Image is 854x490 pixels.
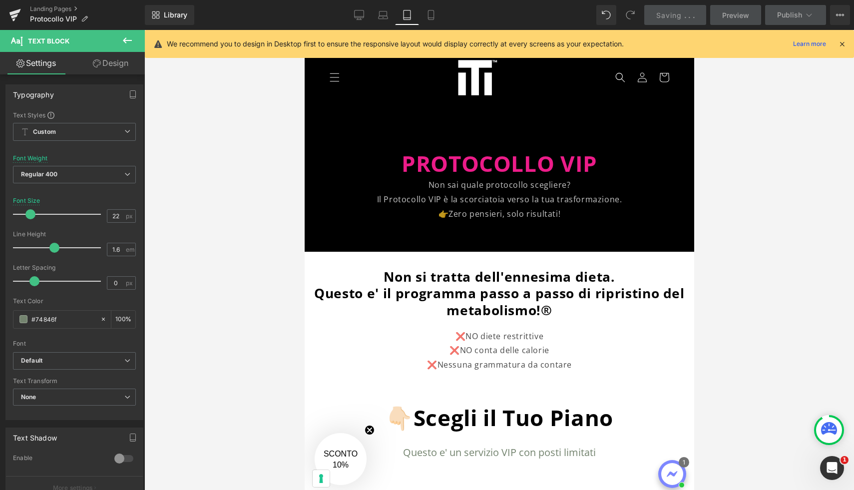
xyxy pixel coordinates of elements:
div: Text Transform [13,378,136,385]
b: Regular 400 [21,170,58,178]
div: Text Styles [13,111,136,119]
p: ❌Nessuna grammatura da contare [100,328,290,342]
iframe: Intercom live chat [820,456,844,480]
div: Typography [13,85,54,99]
a: Landing Pages [30,5,145,13]
div: % [111,311,135,328]
input: Color [31,314,95,325]
button: Open chatbox [354,430,382,458]
p: ❌NO diete restrittive ❌NO conta delle calorie [100,299,290,328]
button: Publish [765,5,826,25]
span: 🔥RISVEGLIA IL TUO METABOLISMO🔥 [123,4,267,14]
div: Font [13,340,136,347]
summary: Menu [19,36,41,58]
summary: Cerca [305,36,327,58]
span: Saving [656,11,682,19]
img: modelsupps [153,28,193,66]
a: Design [74,52,147,74]
span: Non si tratta dell'ennesima dieta. [79,238,310,256]
div: Enable [13,454,104,465]
button: Le tue preferenze relative al consenso per le tecnologie di tracciamento [8,440,25,457]
button: Redo [620,5,640,25]
div: Text Shadow [13,428,57,442]
div: Font Size [13,197,40,204]
a: Laptop [371,5,395,25]
span: Publish [777,11,802,19]
p: Questo e' un servizio VIP con posti limitati [22,415,367,431]
a: Desktop [347,5,371,25]
button: Undo [596,5,616,25]
span: px [126,213,134,219]
b: Custom [33,128,56,136]
span: PROTOCOLLO VIP [97,118,293,148]
div: Line Height [13,231,136,238]
span: Library [164,10,187,19]
span: em [126,246,134,253]
i: Default [21,357,42,365]
div: Letter Spacing [13,264,136,271]
div: 1 [374,427,385,438]
span: . [684,11,686,19]
span: px [126,280,134,286]
b: None [21,393,36,401]
span: 1 [841,456,849,464]
span: Protocollo VIP [30,15,77,23]
div: Text Color [13,298,136,305]
span: Preview [722,10,749,20]
p: We recommend you to design in Desktop first to ensure the responsive layout would display correct... [167,38,624,49]
a: Mobile [419,5,443,25]
a: Tablet [395,5,419,25]
button: More [830,5,850,25]
a: Preview [710,5,761,25]
div: Font Weight [13,155,47,162]
span: 👇🏻Scegli il Tuo Piano [81,373,309,403]
a: Learn more [789,38,830,50]
a: New Library [145,5,194,25]
span: Text Block [28,37,69,45]
span: Questo e' il programma passo a passo di ripristino del metabolismo!® [9,254,380,289]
